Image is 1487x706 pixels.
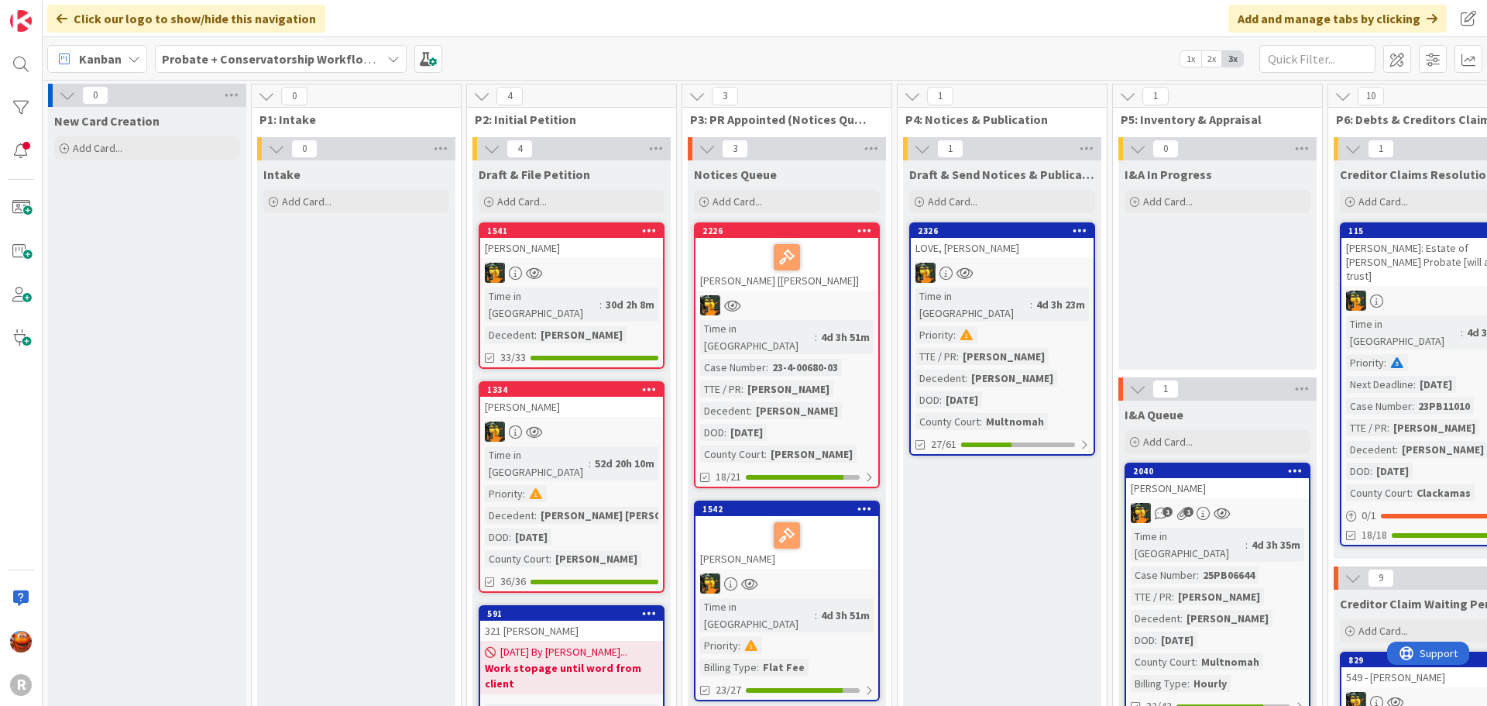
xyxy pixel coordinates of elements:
span: : [956,348,959,365]
a: 1542[PERSON_NAME]MRTime in [GEOGRAPHIC_DATA]:4d 3h 51mPriority:Billing Type:Flat Fee23/27 [694,501,880,701]
span: 0 [291,139,318,158]
span: 1 [1368,139,1394,158]
div: 30d 2h 8m [602,296,658,313]
span: : [1370,463,1372,480]
span: 2x [1201,51,1222,67]
div: 1542 [702,504,878,515]
div: 591 [480,607,663,621]
div: 52d 20h 10m [591,455,658,472]
span: : [1396,441,1398,458]
span: : [1172,588,1174,605]
div: County Court [1131,653,1195,670]
div: [PERSON_NAME] [959,348,1049,365]
span: : [815,329,817,346]
span: : [1412,398,1414,415]
div: Time in [GEOGRAPHIC_DATA] [1131,528,1245,562]
span: 1 [937,139,963,158]
div: Add and manage tabs by clicking [1228,5,1447,33]
span: : [549,550,551,567]
div: 4d 3h 23m [1032,296,1089,313]
span: Intake [263,167,300,182]
div: Billing Type [1131,675,1187,692]
span: 27/61 [931,436,956,453]
div: TTE / PR [700,381,741,398]
span: 4 [507,139,533,158]
div: 1542[PERSON_NAME] [695,502,878,569]
span: 10 [1358,87,1384,105]
div: Priority [915,326,953,343]
div: Time in [GEOGRAPHIC_DATA] [915,288,1030,322]
div: [PERSON_NAME] [1389,419,1479,436]
span: Notices Queue [694,167,777,182]
span: : [1180,610,1183,627]
span: 0 / 1 [1362,508,1376,524]
b: Work stopage until word from client [485,660,658,691]
span: P4: Notices & Publication [905,112,1087,127]
span: : [757,659,759,676]
div: Flat Fee [759,659,809,676]
div: Multnomah [982,413,1048,430]
span: 1 [1183,507,1193,517]
div: MR [695,573,878,594]
a: 2226[PERSON_NAME] [[PERSON_NAME]]MRTime in [GEOGRAPHIC_DATA]:4d 3h 51mCase Number:23-4-00680-03TT... [694,222,880,488]
a: 2326LOVE, [PERSON_NAME]MRTime in [GEOGRAPHIC_DATA]:4d 3h 23mPriority:TTE / PR:[PERSON_NAME]Decede... [909,222,1095,456]
div: 23-4-00680-03 [768,359,842,376]
div: 2326 [918,226,1094,236]
a: 1334[PERSON_NAME]MRTime in [GEOGRAPHIC_DATA]:52d 20h 10mPriority:Decedent:[PERSON_NAME] [PERSON_N... [479,381,665,593]
div: Click our logo to show/hide this navigation [47,5,325,33]
span: 1 [1162,507,1173,517]
div: 2226[PERSON_NAME] [[PERSON_NAME]] [695,224,878,291]
div: Decedent [1131,610,1180,627]
span: Draft & File Petition [479,167,590,182]
span: Add Card... [497,195,547,208]
span: 1 [1152,380,1179,398]
div: 1334[PERSON_NAME] [480,383,663,417]
span: Add Card... [73,141,122,155]
div: Decedent [915,370,965,387]
div: Time in [GEOGRAPHIC_DATA] [1346,315,1461,350]
span: : [1187,675,1190,692]
img: KA [10,631,32,653]
div: [DATE] [1372,463,1413,480]
span: Add Card... [928,195,977,208]
span: : [534,507,537,524]
span: 9 [1368,569,1394,587]
div: Time in [GEOGRAPHIC_DATA] [700,598,815,632]
div: DOD [485,529,509,546]
div: 2326LOVE, [PERSON_NAME] [911,224,1094,258]
img: MR [915,263,936,283]
span: 3 [722,139,748,158]
div: [PERSON_NAME] [480,397,663,417]
div: TTE / PR [1131,588,1172,605]
div: 2040 [1126,464,1309,478]
span: 33/33 [500,350,526,366]
div: Time in [GEOGRAPHIC_DATA] [700,320,815,354]
div: Next Deadline [1346,376,1413,393]
span: : [1030,296,1032,313]
div: [PERSON_NAME] [480,238,663,258]
div: [PERSON_NAME] [551,550,641,567]
div: 4d 3h 35m [1248,536,1304,553]
div: 1334 [480,383,663,397]
span: : [1461,324,1463,341]
span: : [534,326,537,343]
b: Probate + Conservatorship Workflow (FL2) [162,51,403,67]
div: 4d 3h 51m [817,607,874,624]
span: 1x [1180,51,1201,67]
span: : [953,326,956,343]
div: 2326 [911,224,1094,238]
span: 18/21 [716,469,741,485]
img: MR [1346,291,1366,311]
div: 1542 [695,502,878,516]
img: MR [485,263,505,283]
div: County Court [485,550,549,567]
span: : [741,381,743,398]
div: Billing Type [700,659,757,676]
span: Draft & Send Notices & Publication [909,167,1095,182]
div: Decedent [700,402,750,419]
div: [DATE] [1157,632,1197,649]
span: : [509,529,511,546]
img: MR [485,422,505,442]
span: 1 [927,87,953,105]
div: Priority [700,637,738,654]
